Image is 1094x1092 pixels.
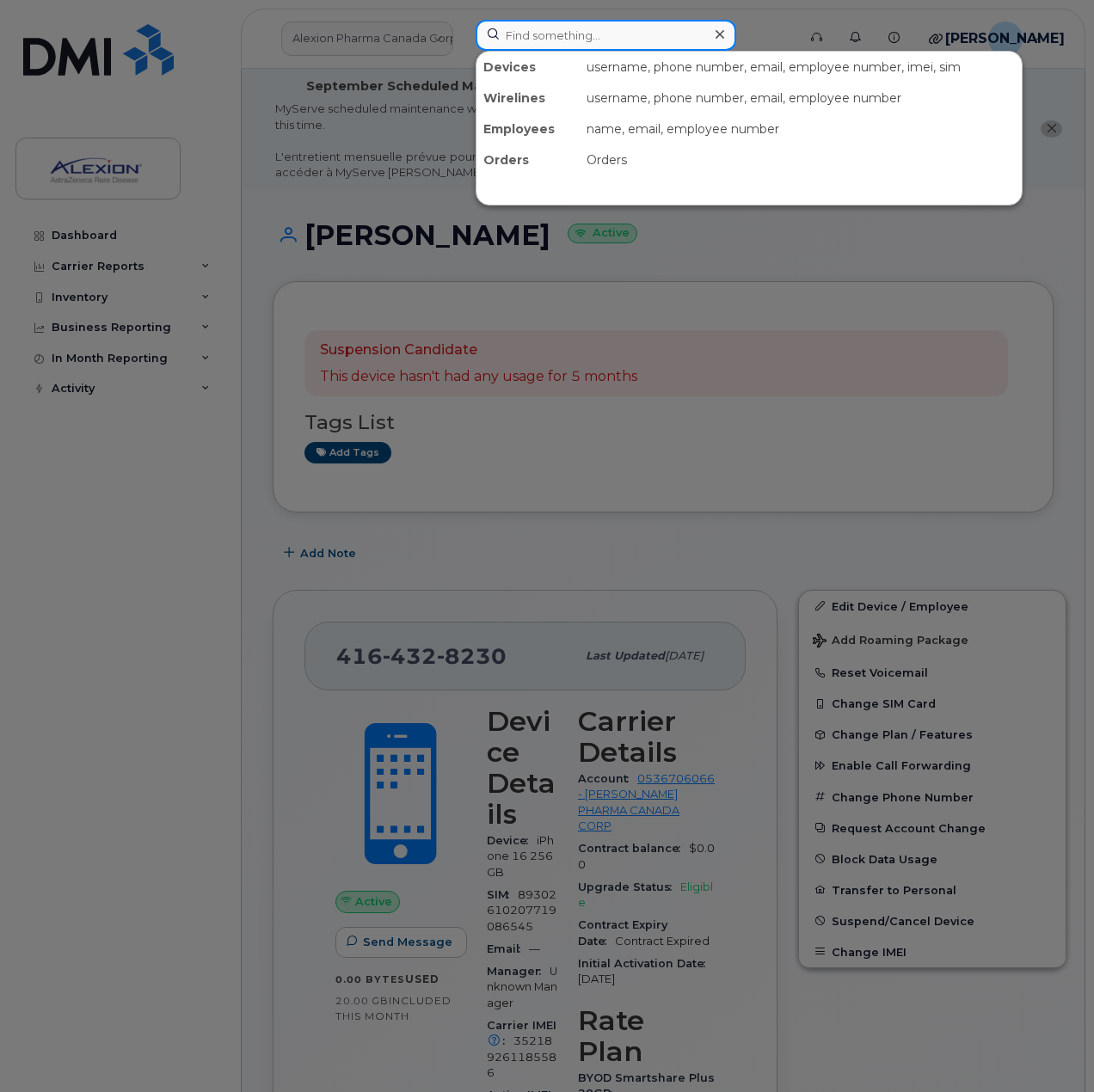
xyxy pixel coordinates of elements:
[580,113,1022,144] div: name, email, employee number
[580,83,1022,113] div: username, phone number, email, employee number
[580,144,1022,175] div: Orders
[476,144,580,175] div: Orders
[580,52,1022,83] div: username, phone number, email, employee number, imei, sim
[476,113,580,144] div: Employees
[476,83,580,113] div: Wirelines
[476,52,580,83] div: Devices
